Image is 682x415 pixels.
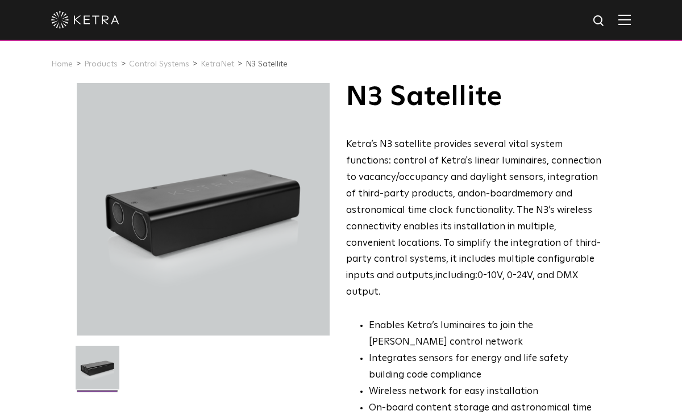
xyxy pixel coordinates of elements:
[201,60,234,68] a: KetraNet
[51,60,73,68] a: Home
[435,271,477,280] g: including:
[369,384,605,400] li: Wireless network for easy installation
[618,14,631,25] img: Hamburger%20Nav.svg
[129,60,189,68] a: Control Systems
[246,60,288,68] a: N3 Satellite
[592,14,606,28] img: search icon
[76,346,119,398] img: N3-Controller-2021-Web-Square
[475,189,517,199] g: on-board
[369,318,605,351] li: Enables Ketra’s luminaires to join the [PERSON_NAME] control network
[346,137,605,301] p: Ketra’s N3 satellite provides several vital system functions: control of Ketra's linear luminaire...
[346,83,605,111] h1: N3 Satellite
[84,60,118,68] a: Products
[369,351,605,384] li: Integrates sensors for energy and life safety building code compliance
[51,11,119,28] img: ketra-logo-2019-white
